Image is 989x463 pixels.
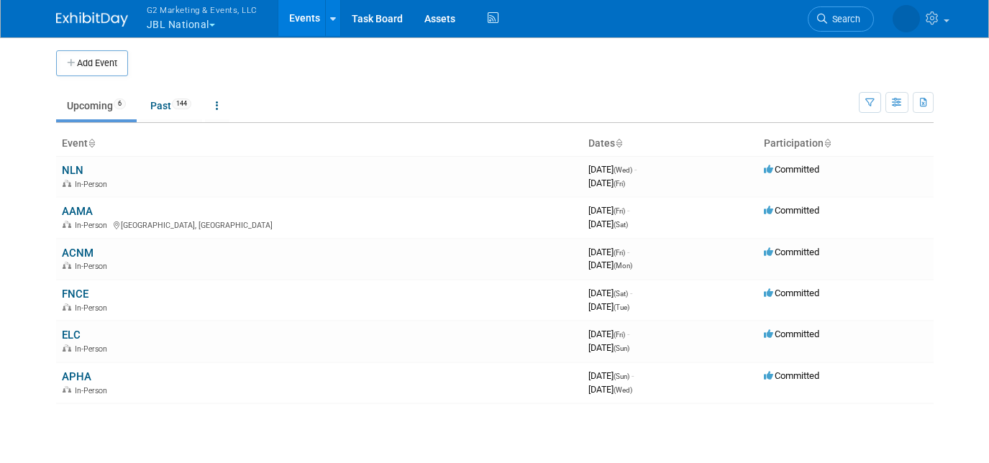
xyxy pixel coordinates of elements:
[62,164,83,177] a: NLN
[588,205,629,216] span: [DATE]
[114,98,126,109] span: 6
[56,132,583,156] th: Event
[614,303,629,311] span: (Tue)
[75,221,111,230] span: In-Person
[63,221,71,228] img: In-Person Event
[62,329,81,341] a: ELC
[627,329,629,339] span: -
[63,180,71,187] img: In-Person Event
[588,342,629,353] span: [DATE]
[62,370,91,383] a: APHA
[56,50,128,76] button: Add Event
[627,247,629,257] span: -
[588,370,634,381] span: [DATE]
[63,344,71,352] img: In-Person Event
[75,344,111,354] span: In-Person
[614,386,632,394] span: (Wed)
[75,180,111,189] span: In-Person
[172,98,191,109] span: 144
[56,12,128,27] img: ExhibitDay
[614,249,625,257] span: (Fri)
[588,384,632,395] span: [DATE]
[147,2,257,17] span: G2 Marketing & Events, LLC
[63,386,71,393] img: In-Person Event
[588,178,625,188] span: [DATE]
[614,372,629,380] span: (Sun)
[62,288,88,301] a: FNCE
[588,301,629,312] span: [DATE]
[588,260,632,270] span: [DATE]
[630,288,632,298] span: -
[614,221,628,229] span: (Sat)
[614,180,625,188] span: (Fri)
[764,288,819,298] span: Committed
[632,370,634,381] span: -
[56,92,137,119] a: Upcoming6
[764,247,819,257] span: Committed
[588,288,632,298] span: [DATE]
[88,137,95,149] a: Sort by Event Name
[588,219,628,229] span: [DATE]
[614,207,625,215] span: (Fri)
[75,386,111,395] span: In-Person
[63,262,71,269] img: In-Person Event
[588,164,637,175] span: [DATE]
[614,166,632,174] span: (Wed)
[583,132,758,156] th: Dates
[614,331,625,339] span: (Fri)
[764,205,819,216] span: Committed
[764,370,819,381] span: Committed
[627,205,629,216] span: -
[75,303,111,313] span: In-Person
[140,92,202,119] a: Past144
[764,164,819,175] span: Committed
[824,137,831,149] a: Sort by Participation Type
[75,262,111,271] span: In-Person
[62,219,577,230] div: [GEOGRAPHIC_DATA], [GEOGRAPHIC_DATA]
[764,329,819,339] span: Committed
[588,247,629,257] span: [DATE]
[62,247,94,260] a: ACNM
[634,164,637,175] span: -
[808,6,874,32] a: Search
[758,132,934,156] th: Participation
[614,344,629,352] span: (Sun)
[614,290,628,298] span: (Sat)
[588,329,629,339] span: [DATE]
[615,137,622,149] a: Sort by Start Date
[893,5,920,32] img: Laine Butler
[614,262,632,270] span: (Mon)
[62,205,93,218] a: AAMA
[827,14,860,24] span: Search
[63,303,71,311] img: In-Person Event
